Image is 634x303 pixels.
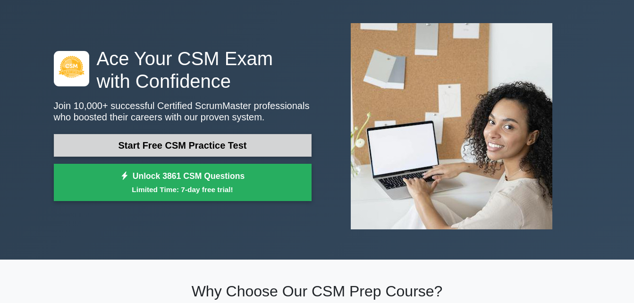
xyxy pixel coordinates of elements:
[54,164,312,202] a: Unlock 3861 CSM QuestionsLimited Time: 7-day free trial!
[54,134,312,157] a: Start Free CSM Practice Test
[54,282,581,300] h2: Why Choose Our CSM Prep Course?
[54,100,312,123] p: Join 10,000+ successful Certified ScrumMaster professionals who boosted their careers with our pr...
[66,184,300,195] small: Limited Time: 7-day free trial!
[54,47,312,93] h1: Ace Your CSM Exam with Confidence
